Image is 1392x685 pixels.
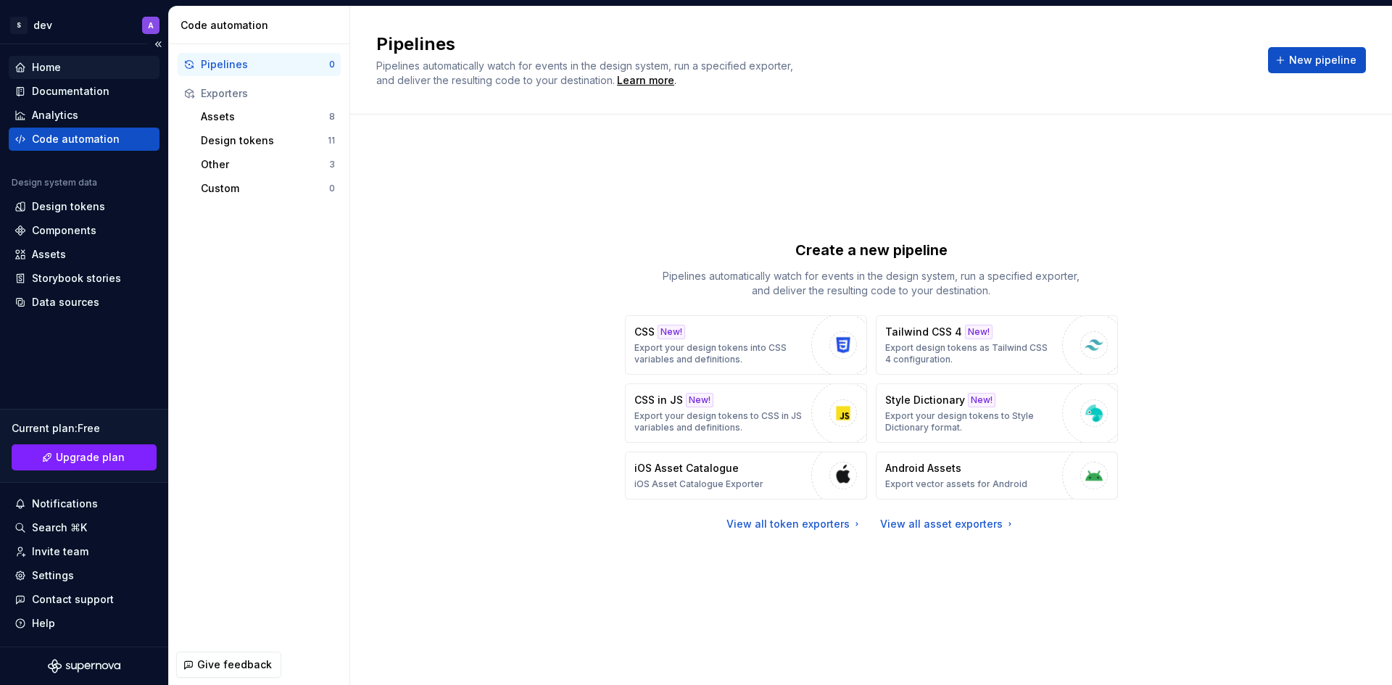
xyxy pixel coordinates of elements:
[885,325,962,339] p: Tailwind CSS 4
[625,383,867,443] button: CSS in JSNew!Export your design tokens to CSS in JS variables and definitions.
[32,271,121,286] div: Storybook stories
[148,34,168,54] button: Collapse sidebar
[634,478,763,490] p: iOS Asset Catalogue Exporter
[885,342,1055,365] p: Export design tokens as Tailwind CSS 4 configuration.
[32,520,87,535] div: Search ⌘K
[9,80,159,103] a: Documentation
[32,295,99,310] div: Data sources
[328,135,335,146] div: 11
[201,157,329,172] div: Other
[795,240,948,260] p: Create a new pipeline
[195,153,341,176] button: Other3
[9,588,159,611] button: Contact support
[201,57,329,72] div: Pipelines
[376,59,796,86] span: Pipelines automatically watch for events in the design system, run a specified exporter, and deli...
[876,452,1118,499] button: Android AssetsExport vector assets for Android
[32,199,105,214] div: Design tokens
[12,444,157,470] a: Upgrade plan
[9,291,159,314] a: Data sources
[10,17,28,34] div: S
[1268,47,1366,73] button: New pipeline
[965,325,993,339] div: New!
[654,269,1089,298] p: Pipelines automatically watch for events in the design system, run a specified exporter, and deli...
[32,223,96,238] div: Components
[178,53,341,76] button: Pipelines0
[880,517,1016,531] a: View all asset exporters
[48,659,120,673] svg: Supernova Logo
[9,56,159,79] a: Home
[12,177,97,188] div: Design system data
[12,421,157,436] div: Current plan : Free
[329,59,335,70] div: 0
[634,393,683,407] p: CSS in JS
[968,393,995,407] div: New!
[885,410,1055,433] p: Export your design tokens to Style Dictionary format.
[9,267,159,290] a: Storybook stories
[376,33,1251,56] h2: Pipelines
[329,183,335,194] div: 0
[625,452,867,499] button: iOS Asset CatalogueiOS Asset Catalogue Exporter
[9,219,159,242] a: Components
[32,497,98,511] div: Notifications
[634,325,655,339] p: CSS
[625,315,867,375] button: CSSNew!Export your design tokens into CSS variables and definitions.
[885,393,965,407] p: Style Dictionary
[195,177,341,200] button: Custom0
[9,540,159,563] a: Invite team
[32,132,120,146] div: Code automation
[201,181,329,196] div: Custom
[9,195,159,218] a: Design tokens
[9,243,159,266] a: Assets
[658,325,685,339] div: New!
[634,410,804,433] p: Export your design tokens to CSS in JS variables and definitions.
[32,60,61,75] div: Home
[176,652,281,678] button: Give feedback
[32,247,66,262] div: Assets
[3,9,165,41] button: SdevA
[1289,53,1356,67] span: New pipeline
[9,104,159,127] a: Analytics
[195,105,341,128] button: Assets8
[32,544,88,559] div: Invite team
[686,393,713,407] div: New!
[197,657,272,672] span: Give feedback
[9,492,159,515] button: Notifications
[329,159,335,170] div: 3
[615,75,676,86] span: .
[876,315,1118,375] button: Tailwind CSS 4New!Export design tokens as Tailwind CSS 4 configuration.
[617,73,674,88] a: Learn more
[9,516,159,539] button: Search ⌘K
[634,342,804,365] p: Export your design tokens into CSS variables and definitions.
[56,450,125,465] span: Upgrade plan
[32,84,109,99] div: Documentation
[9,564,159,587] a: Settings
[148,20,154,31] div: A
[32,108,78,123] div: Analytics
[32,616,55,631] div: Help
[634,461,739,476] p: iOS Asset Catalogue
[885,461,961,476] p: Android Assets
[201,109,329,124] div: Assets
[885,478,1027,490] p: Export vector assets for Android
[876,383,1118,443] button: Style DictionaryNew!Export your design tokens to Style Dictionary format.
[9,128,159,151] a: Code automation
[195,129,341,152] button: Design tokens11
[181,18,344,33] div: Code automation
[33,18,52,33] div: dev
[32,568,74,583] div: Settings
[32,592,114,607] div: Contact support
[329,111,335,123] div: 8
[201,86,335,101] div: Exporters
[9,612,159,635] button: Help
[201,133,328,148] div: Design tokens
[726,517,863,531] a: View all token exporters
